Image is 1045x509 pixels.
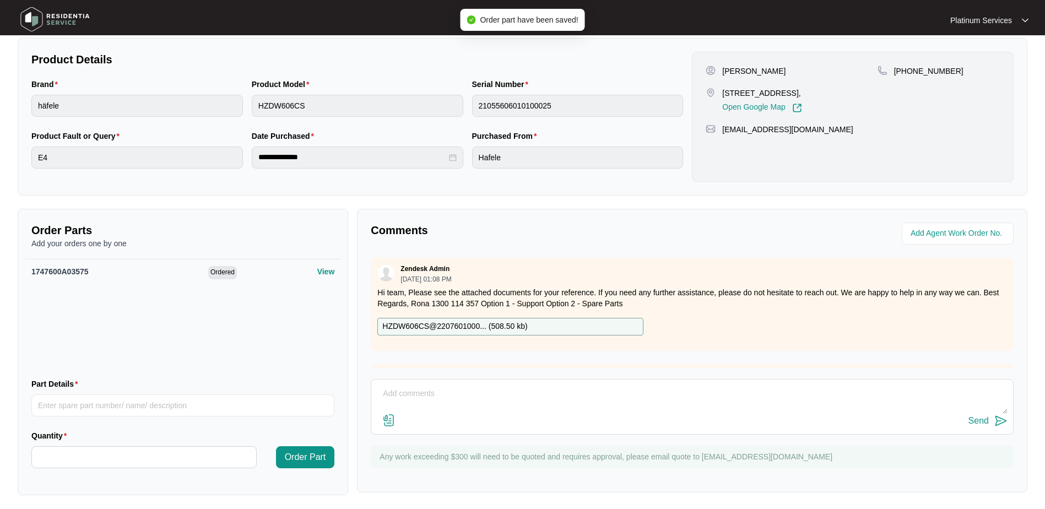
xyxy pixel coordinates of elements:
[472,147,684,169] input: Purchased From
[722,103,802,113] a: Open Google Map
[31,95,243,117] input: Brand
[208,266,237,279] span: Ordered
[31,267,89,276] span: 1747600A03575
[722,66,786,77] p: [PERSON_NAME]
[31,238,334,249] p: Add your orders one by one
[722,88,802,99] p: [STREET_ADDRESS],
[378,265,394,281] img: user.svg
[285,451,326,464] span: Order Part
[382,414,396,427] img: file-attachment-doc.svg
[380,451,1008,462] p: Any work exceeding $300 will need to be quoted and requires approval, please email quote to [EMAI...
[258,151,447,163] input: Date Purchased
[17,3,94,36] img: residentia service logo
[994,414,1008,427] img: send-icon.svg
[722,124,853,135] p: [EMAIL_ADDRESS][DOMAIN_NAME]
[31,430,71,441] label: Quantity
[252,79,314,90] label: Product Model
[968,416,989,426] div: Send
[472,95,684,117] input: Serial Number
[276,446,335,468] button: Order Part
[377,287,1007,309] p: Hi team, Please see the attached documents for your reference. If you need any further assistance...
[400,264,450,273] p: Zendesk Admin
[894,66,963,77] p: [PHONE_NUMBER]
[31,79,62,90] label: Brand
[317,266,335,277] p: View
[706,124,716,134] img: map-pin
[31,131,124,142] label: Product Fault or Query
[968,414,1008,429] button: Send
[706,66,716,75] img: user-pin
[472,131,542,142] label: Purchased From
[31,378,83,389] label: Part Details
[706,88,716,98] img: map-pin
[31,147,243,169] input: Product Fault or Query
[878,66,887,75] img: map-pin
[31,223,334,238] p: Order Parts
[480,15,578,24] span: Order part have been saved!
[32,447,256,468] input: Quantity
[472,79,533,90] label: Serial Number
[400,276,451,283] p: [DATE] 01:08 PM
[382,321,527,333] p: HZDW606CS@2207601000... ( 508.50 kb )
[467,15,475,24] span: check-circle
[950,15,1012,26] p: Platinum Services
[1022,18,1028,23] img: dropdown arrow
[911,227,1007,240] input: Add Agent Work Order No.
[792,103,802,113] img: Link-External
[252,95,463,117] input: Product Model
[31,394,334,416] input: Part Details
[31,52,683,67] p: Product Details
[252,131,318,142] label: Date Purchased
[371,223,684,238] p: Comments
